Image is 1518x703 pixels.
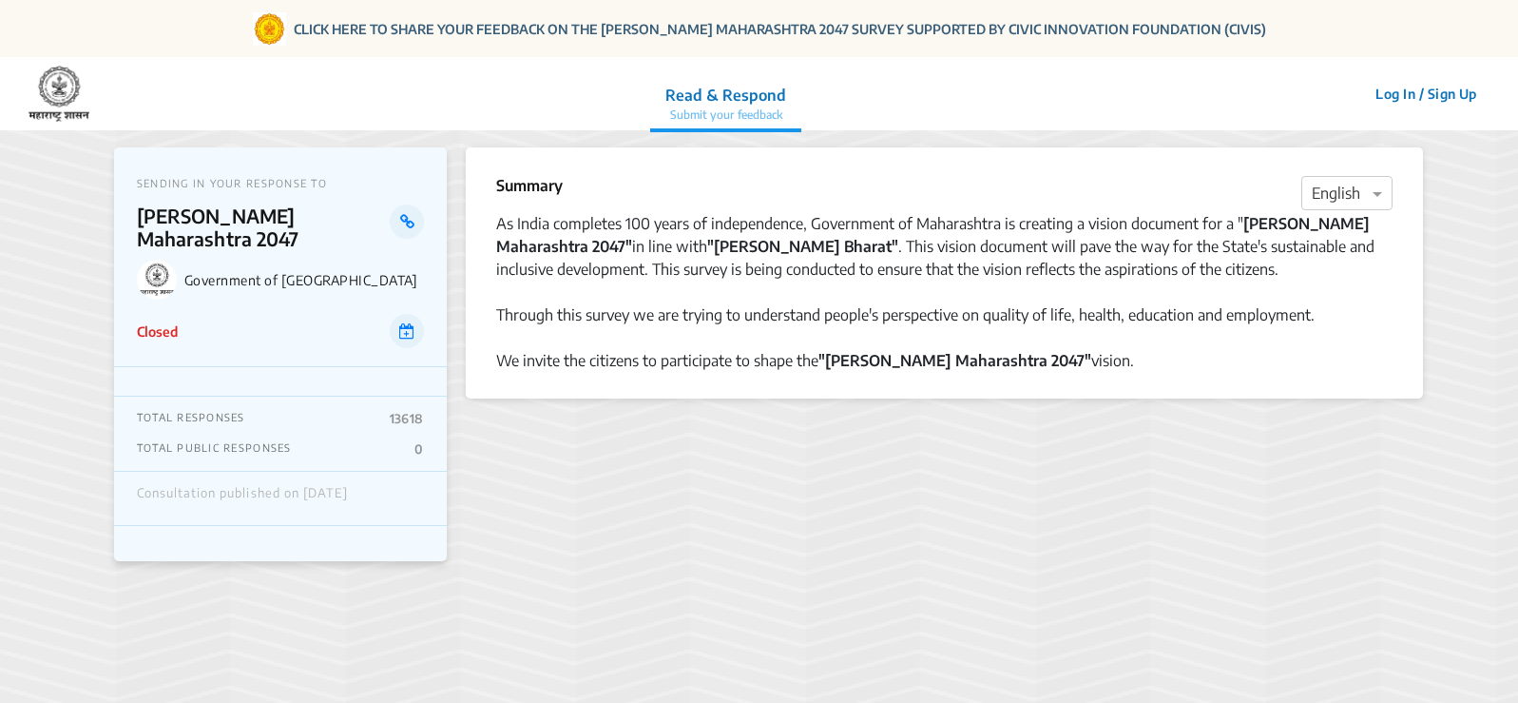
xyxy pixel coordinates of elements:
[707,237,898,256] strong: "[PERSON_NAME] Bharat"
[496,349,1393,372] div: We invite the citizens to participate to shape the vision.
[390,411,424,426] p: 13618
[294,19,1266,39] a: CLICK HERE TO SHARE YOUR FEEDBACK ON THE [PERSON_NAME] MAHARASHTRA 2047 SURVEY SUPPORTED BY CIVIC...
[184,272,424,288] p: Government of [GEOGRAPHIC_DATA]
[137,205,391,250] p: [PERSON_NAME] Maharashtra 2047
[253,12,286,46] img: Gom Logo
[665,84,786,107] p: Read & Respond
[29,66,89,123] img: 7907nfqetxyivg6ubhai9kg9bhzr
[496,212,1393,281] div: As India completes 100 years of independence, Government of Maharashtra is creating a vision docu...
[137,486,348,511] div: Consultation published on [DATE]
[137,411,245,426] p: TOTAL RESPONSES
[137,177,424,189] p: SENDING IN YOUR RESPONSE TO
[137,260,177,300] img: Government of Maharashtra logo
[496,174,563,197] p: Summary
[818,351,1091,370] strong: "[PERSON_NAME] Maharashtra 2047"
[137,322,178,342] p: Closed
[137,441,292,457] p: TOTAL PUBLIC RESPONSES
[496,303,1393,326] div: Through this survey we are trying to understand people's perspective on quality of life, health, ...
[665,107,786,124] p: Submit your feedback
[414,441,423,457] p: 0
[1363,79,1489,108] button: Log In / Sign Up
